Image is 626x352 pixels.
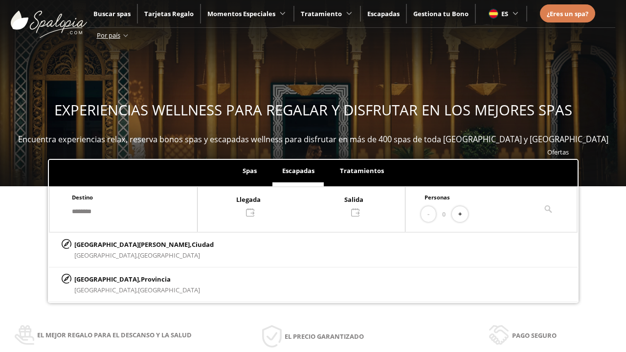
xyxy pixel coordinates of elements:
[192,240,214,249] span: Ciudad
[421,206,436,222] button: -
[547,148,569,156] a: Ofertas
[442,209,446,220] span: 0
[138,286,200,294] span: [GEOGRAPHIC_DATA]
[74,239,214,250] p: [GEOGRAPHIC_DATA][PERSON_NAME],
[547,8,588,19] a: ¿Eres un spa?
[285,331,364,342] span: El precio garantizado
[54,100,572,120] span: EXPERIENCIAS WELLNESS PARA REGALAR Y DISFRUTAR EN LOS MEJORES SPAS
[37,330,192,340] span: El mejor regalo para el descanso y la salud
[138,251,200,260] span: [GEOGRAPHIC_DATA]
[512,330,557,341] span: Pago seguro
[93,9,131,18] a: Buscar spas
[425,194,450,201] span: Personas
[97,31,120,40] span: Por país
[74,286,138,294] span: [GEOGRAPHIC_DATA],
[144,9,194,18] a: Tarjetas Regalo
[547,9,588,18] span: ¿Eres un spa?
[243,166,257,175] span: Spas
[72,194,93,201] span: Destino
[74,251,138,260] span: [GEOGRAPHIC_DATA],
[74,274,200,285] p: [GEOGRAPHIC_DATA],
[282,166,314,175] span: Escapadas
[141,275,171,284] span: Provincia
[367,9,400,18] a: Escapadas
[11,1,87,38] img: ImgLogoSpalopia.BvClDcEz.svg
[452,206,468,222] button: +
[18,134,608,145] span: Encuentra experiencias relax, reserva bonos spas y escapadas wellness para disfrutar en más de 40...
[413,9,469,18] a: Gestiona tu Bono
[340,166,384,175] span: Tratamientos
